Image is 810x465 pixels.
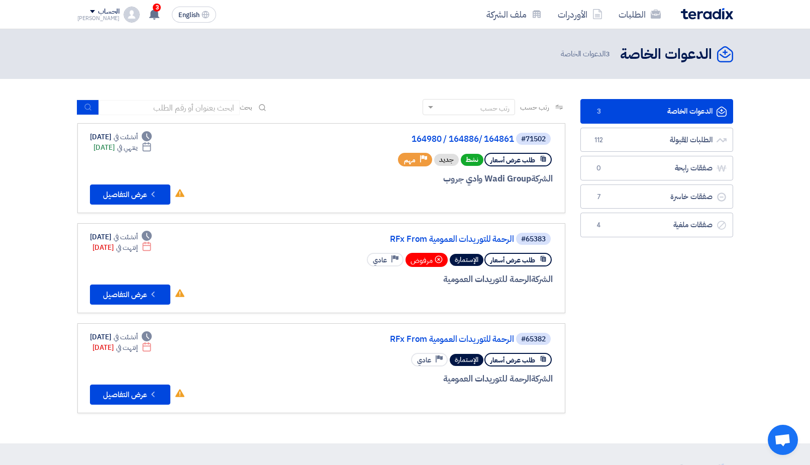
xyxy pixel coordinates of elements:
a: صفقات رابحة0 [580,156,733,180]
button: عرض التفاصيل [90,385,170,405]
span: أنشئت في [114,132,138,142]
span: طلب عرض أسعار [490,155,535,165]
span: 0 [593,163,605,173]
span: مهم [404,155,416,165]
button: عرض التفاصيل [90,285,170,305]
span: عادي [373,255,387,265]
a: الدعوات الخاصة3 [580,99,733,124]
span: نشط [461,154,483,166]
a: الطلبات المقبولة112 [580,128,733,152]
span: 112 [593,135,605,145]
div: [DATE] [90,132,152,142]
span: English [178,12,199,19]
div: جديد [434,154,459,166]
a: ملف الشركة [478,3,550,26]
span: 3 [593,107,605,117]
span: 7 [593,192,605,202]
div: الإستمارة [450,254,483,266]
div: [DATE] [90,232,152,242]
span: أنشئت في [114,332,138,342]
span: عادي [417,355,431,365]
div: [DATE] [92,342,152,353]
span: 3 [605,48,610,59]
div: الرحمة للتوريدات العمومية [311,373,553,386]
div: الرحمة للتوريدات العمومية [311,273,553,286]
div: #65383 [521,236,546,243]
span: بحث [240,102,253,113]
img: profile_test.png [124,7,140,23]
a: 164980 / 164886/ 164861 [313,135,514,144]
a: الأوردرات [550,3,611,26]
span: الشركة [531,172,553,185]
a: RFx From الرحمة للتوريدات العمومية [313,335,514,344]
a: صفقات ملغية4 [580,213,733,237]
span: طلب عرض أسعار [490,255,535,265]
div: رتب حسب [480,103,510,114]
div: الإستمارة [450,354,483,366]
div: [DATE] [93,142,152,153]
div: #65382 [521,336,546,343]
span: 3 [153,4,161,12]
span: أنشئت في [114,232,138,242]
div: [DATE] [92,242,152,253]
span: إنتهت في [116,242,138,253]
button: عرض التفاصيل [90,184,170,205]
div: [PERSON_NAME] [77,16,120,21]
h2: الدعوات الخاصة [620,45,712,64]
div: #71502 [521,136,546,143]
div: الحساب [98,8,120,16]
span: رتب حسب [520,102,549,113]
button: English [172,7,216,23]
span: الشركة [531,273,553,286]
div: مرفوض [406,253,448,267]
span: ينتهي في [117,142,138,153]
a: الطلبات [611,3,669,26]
img: Teradix logo [681,8,733,20]
div: دردشة مفتوحة [768,425,798,455]
div: [DATE] [90,332,152,342]
a: RFx From الرحمة للتوريدات العمومية [313,235,514,244]
a: صفقات خاسرة7 [580,184,733,209]
span: إنتهت في [116,342,138,353]
span: 4 [593,220,605,230]
span: طلب عرض أسعار [490,355,535,365]
span: الدعوات الخاصة [561,48,612,60]
span: الشركة [531,373,553,385]
div: Wadi Group وادي جروب [311,172,553,185]
input: ابحث بعنوان أو رقم الطلب [99,100,240,115]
